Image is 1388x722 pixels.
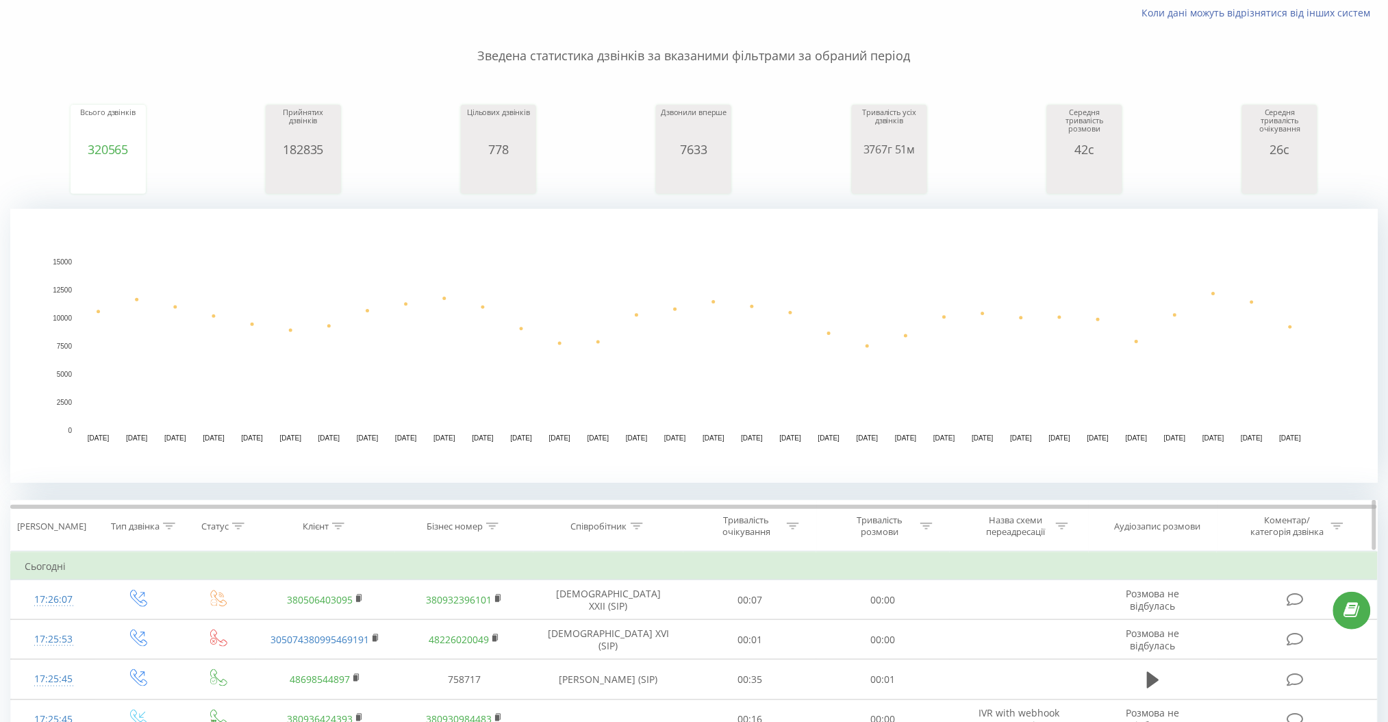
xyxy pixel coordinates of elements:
div: Середня тривалість очікування [1246,108,1314,142]
div: 17:25:45 [25,666,82,693]
div: 3767г 51м [855,142,924,156]
text: [DATE] [241,435,263,443]
td: 00:00 [816,580,950,620]
td: 00:01 [683,620,817,660]
text: [DATE] [549,435,571,443]
div: Цільових дзвінків [464,108,533,142]
td: Сьогодні [11,553,1378,580]
div: Статус [201,521,229,532]
text: [DATE] [472,435,494,443]
text: [DATE] [357,435,379,443]
text: [DATE] [703,435,724,443]
text: [DATE] [1049,435,1071,443]
td: [DEMOGRAPHIC_DATA] XVI (SIP) [533,620,683,660]
svg: A chart. [1246,156,1314,197]
span: Розмова не відбулась [1126,627,1180,652]
svg: A chart. [855,156,924,197]
p: Зведена статистика дзвінків за вказаними фільтрами за обраний період [10,20,1378,65]
text: [DATE] [780,435,802,443]
text: [DATE] [433,435,455,443]
td: 00:07 [683,580,817,620]
text: [DATE] [280,435,302,443]
a: Коли дані можуть відрізнятися вiд інших систем [1142,6,1378,19]
text: [DATE] [1164,435,1186,443]
svg: A chart. [10,209,1378,483]
svg: A chart. [74,156,142,197]
text: [DATE] [857,435,879,443]
text: [DATE] [318,435,340,443]
text: [DATE] [588,435,609,443]
div: Клієнт [303,521,329,532]
text: 10000 [53,314,72,322]
text: [DATE] [1241,435,1263,443]
div: 778 [464,142,533,156]
svg: A chart. [659,156,728,197]
text: [DATE] [1126,435,1148,443]
div: Тривалість очікування [710,514,783,538]
a: 380506403095 [287,593,353,606]
a: 380932396101 [426,593,492,606]
div: Всього дзвінків [74,108,142,142]
div: Прийнятих дзвінків [269,108,338,142]
div: 26с [1246,142,1314,156]
div: Назва схеми переадресації [979,514,1052,538]
text: [DATE] [126,435,148,443]
text: 2500 [57,399,73,406]
text: [DATE] [88,435,110,443]
div: Тривалість розмови [844,514,917,538]
div: Дзвонили вперше [659,108,728,142]
a: 48698544897 [290,673,350,686]
td: 00:35 [683,660,817,699]
div: 17:26:07 [25,586,82,613]
text: [DATE] [741,435,763,443]
text: [DATE] [395,435,417,443]
div: 42с [1050,142,1119,156]
text: [DATE] [818,435,840,443]
text: [DATE] [164,435,186,443]
text: [DATE] [511,435,533,443]
text: 5000 [57,371,73,378]
td: [DEMOGRAPHIC_DATA] XXII (SIP) [533,580,683,620]
text: [DATE] [933,435,955,443]
div: Середня тривалість розмови [1050,108,1119,142]
div: 182835 [269,142,338,156]
div: Співробітник [571,521,627,532]
span: Розмова не відбулась [1126,587,1180,612]
div: Коментар/категорія дзвінка [1248,514,1328,538]
svg: A chart. [269,156,338,197]
text: [DATE] [1280,435,1302,443]
text: [DATE] [626,435,648,443]
div: 17:25:53 [25,626,82,653]
text: 7500 [57,343,73,350]
text: [DATE] [972,435,994,443]
text: [DATE] [895,435,917,443]
a: 48226020049 [429,633,489,646]
text: 12500 [53,286,72,294]
td: 00:00 [816,620,950,660]
div: Тип дзвінка [111,521,160,532]
div: 320565 [74,142,142,156]
div: Бізнес номер [427,521,483,532]
svg: A chart. [464,156,533,197]
a: 305074380995469191 [270,633,369,646]
div: Аудіозапис розмови [1114,521,1200,532]
text: [DATE] [1202,435,1224,443]
svg: A chart. [1050,156,1119,197]
text: [DATE] [1087,435,1109,443]
div: Тривалість усіх дзвінків [855,108,924,142]
td: [PERSON_NAME] (SIP) [533,660,683,699]
text: [DATE] [664,435,686,443]
div: 7633 [659,142,728,156]
text: [DATE] [203,435,225,443]
text: [DATE] [1011,435,1033,443]
td: 00:01 [816,660,950,699]
text: 15000 [53,258,72,266]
